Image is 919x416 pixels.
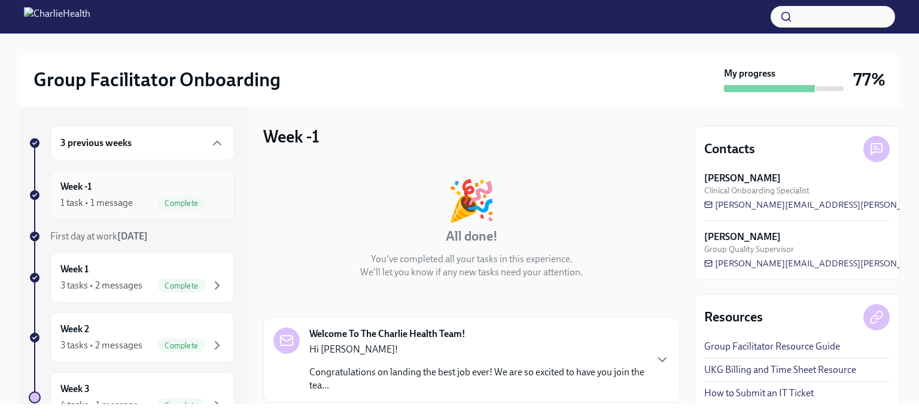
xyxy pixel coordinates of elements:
[157,199,205,208] span: Complete
[60,339,142,352] div: 3 tasks • 2 messages
[29,170,235,220] a: Week -11 task • 1 messageComplete
[29,230,235,243] a: First day at work[DATE]
[24,7,90,26] img: CharlieHealth
[60,180,92,193] h6: Week -1
[157,281,205,290] span: Complete
[309,343,646,356] p: Hi [PERSON_NAME]!
[446,227,498,245] h4: All done!
[60,136,132,150] h6: 3 previous weeks
[60,279,142,292] div: 3 tasks • 2 messages
[447,181,496,220] div: 🎉
[704,340,840,353] a: Group Facilitator Resource Guide
[853,69,885,90] h3: 77%
[704,230,781,244] strong: [PERSON_NAME]
[704,185,810,196] span: Clinical Onboarding Specialist
[360,266,583,279] p: We'll let you know if any new tasks need your attention.
[117,230,148,242] strong: [DATE]
[50,126,235,160] div: 3 previous weeks
[724,67,775,80] strong: My progress
[60,263,89,276] h6: Week 1
[29,312,235,363] a: Week 23 tasks • 2 messagesComplete
[371,253,573,266] p: You've completed all your tasks in this experience.
[60,196,133,209] div: 1 task • 1 message
[704,308,763,326] h4: Resources
[157,401,205,410] span: Complete
[704,244,794,255] span: Group Quality Supervisor
[309,366,646,392] p: Congratulations on landing the best job ever! We are so excited to have you join the tea...
[60,323,89,336] h6: Week 2
[157,341,205,350] span: Complete
[60,382,90,396] h6: Week 3
[29,253,235,303] a: Week 13 tasks • 2 messagesComplete
[704,140,755,158] h4: Contacts
[704,172,781,185] strong: [PERSON_NAME]
[704,387,814,400] a: How to Submit an IT Ticket
[704,363,856,376] a: UKG Billing and Time Sheet Resource
[60,399,138,412] div: 4 tasks • 1 message
[34,68,281,92] h2: Group Facilitator Onboarding
[263,126,319,147] h3: Week -1
[50,230,148,242] span: First day at work
[309,327,465,341] strong: Welcome To The Charlie Health Team!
